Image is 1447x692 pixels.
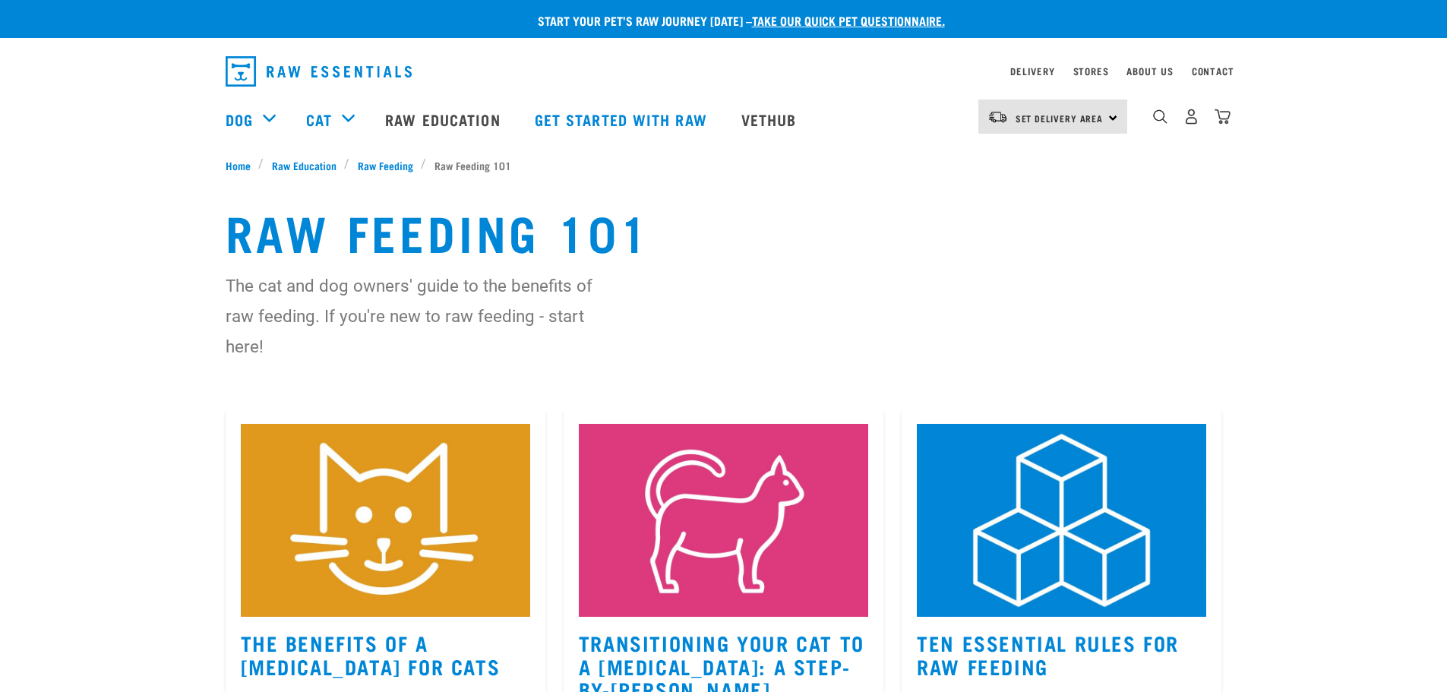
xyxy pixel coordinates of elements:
a: Contact [1192,68,1234,74]
a: take our quick pet questionnaire. [752,17,945,24]
span: Set Delivery Area [1016,115,1104,121]
h1: Raw Feeding 101 [226,204,1222,258]
img: home-icon-1@2x.png [1153,109,1167,124]
a: The Benefits Of A [MEDICAL_DATA] For Cats [241,637,501,671]
a: About Us [1126,68,1173,74]
img: user.png [1183,109,1199,125]
nav: dropdown navigation [213,50,1234,93]
img: home-icon@2x.png [1215,109,1231,125]
span: Raw Feeding [358,157,413,173]
a: Raw Education [264,157,344,173]
span: Home [226,157,251,173]
a: Ten Essential Rules for Raw Feeding [917,637,1179,671]
span: Raw Education [272,157,336,173]
p: The cat and dog owners' guide to the benefits of raw feeding. If you're new to raw feeding - star... [226,270,624,362]
a: Cat [306,108,332,131]
img: van-moving.png [987,110,1008,124]
a: Home [226,157,259,173]
img: Instagram_Core-Brand_Wildly-Good-Nutrition-13.jpg [579,424,868,617]
a: Stores [1073,68,1109,74]
a: Raw Education [370,89,519,150]
img: Instagram_Core-Brand_Wildly-Good-Nutrition-2.jpg [241,424,530,617]
nav: breadcrumbs [226,157,1222,173]
a: Get started with Raw [520,89,726,150]
img: 1.jpg [917,424,1206,617]
a: Dog [226,108,253,131]
a: Delivery [1010,68,1054,74]
a: Vethub [726,89,816,150]
a: Raw Feeding [349,157,421,173]
img: Raw Essentials Logo [226,56,412,87]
